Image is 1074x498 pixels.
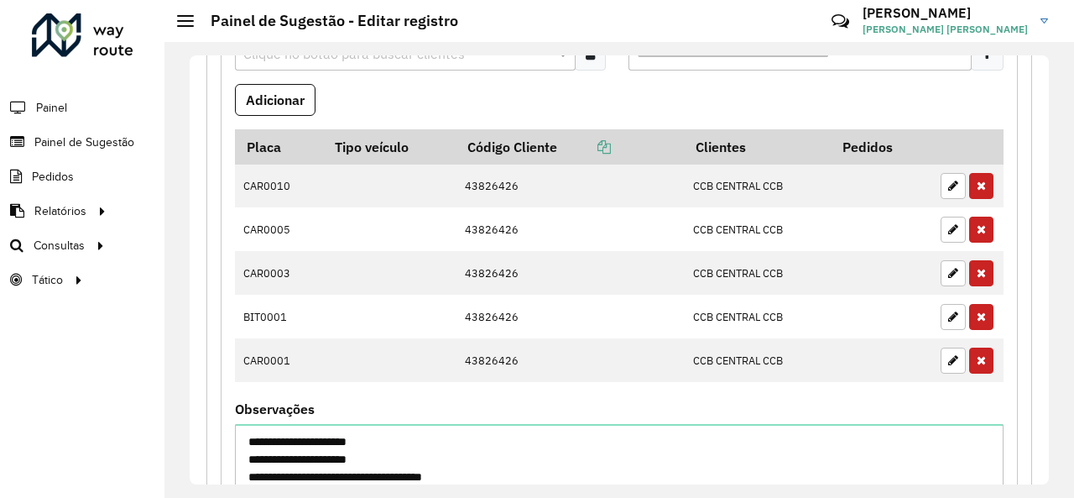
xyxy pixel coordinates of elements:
span: [PERSON_NAME] [PERSON_NAME] [863,22,1028,37]
h3: [PERSON_NAME] [863,5,1028,21]
span: Relatórios [34,202,86,220]
th: Placa [235,129,323,165]
td: 43826426 [456,338,684,382]
a: Copiar [557,139,611,155]
td: 43826426 [456,165,684,208]
td: CAR0001 [235,338,323,382]
td: BIT0001 [235,295,323,338]
span: Painel [36,99,67,117]
button: Adicionar [235,84,315,116]
th: Tipo veículo [323,129,456,165]
td: CCB CENTRAL CCB [684,295,832,338]
td: CAR0005 [235,207,323,251]
td: CCB CENTRAL CCB [684,207,832,251]
h2: Painel de Sugestão - Editar registro [194,12,458,30]
td: CAR0003 [235,251,323,295]
td: CCB CENTRAL CCB [684,165,832,208]
th: Clientes [684,129,832,165]
span: Painel de Sugestão [34,134,134,151]
td: 43826426 [456,207,684,251]
th: Código Cliente [456,129,684,165]
th: Pedidos [832,129,932,165]
td: 43826426 [456,251,684,295]
td: CCB CENTRAL CCB [684,338,832,382]
td: 43826426 [456,295,684,338]
span: Consultas [34,237,85,254]
span: Pedidos [32,168,74,186]
td: CAR0010 [235,165,323,208]
span: Tático [32,271,63,289]
label: Observações [235,399,315,419]
a: Contato Rápido [822,3,858,39]
td: CCB CENTRAL CCB [684,251,832,295]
